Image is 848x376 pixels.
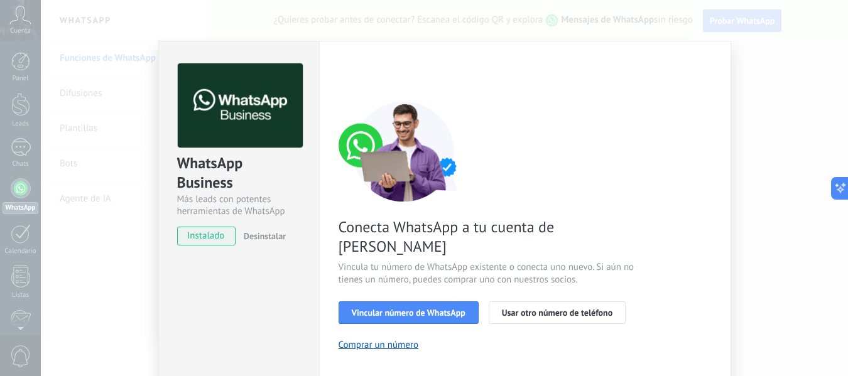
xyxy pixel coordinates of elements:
button: Usar otro número de teléfono [489,301,626,324]
span: Vincular número de WhatsApp [352,308,465,317]
div: Más leads con potentes herramientas de WhatsApp [177,193,301,217]
button: Desinstalar [239,227,286,245]
span: Vincula tu número de WhatsApp existente o conecta uno nuevo. Si aún no tienes un número, puedes c... [339,261,638,286]
span: Desinstalar [244,230,286,242]
span: Conecta WhatsApp a tu cuenta de [PERSON_NAME] [339,217,638,256]
img: connect number [339,101,470,201]
button: Vincular número de WhatsApp [339,301,479,324]
button: Comprar un número [339,339,419,351]
img: logo_main.png [178,63,303,148]
span: Usar otro número de teléfono [502,308,612,317]
div: WhatsApp Business [177,153,301,193]
span: instalado [178,227,235,245]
